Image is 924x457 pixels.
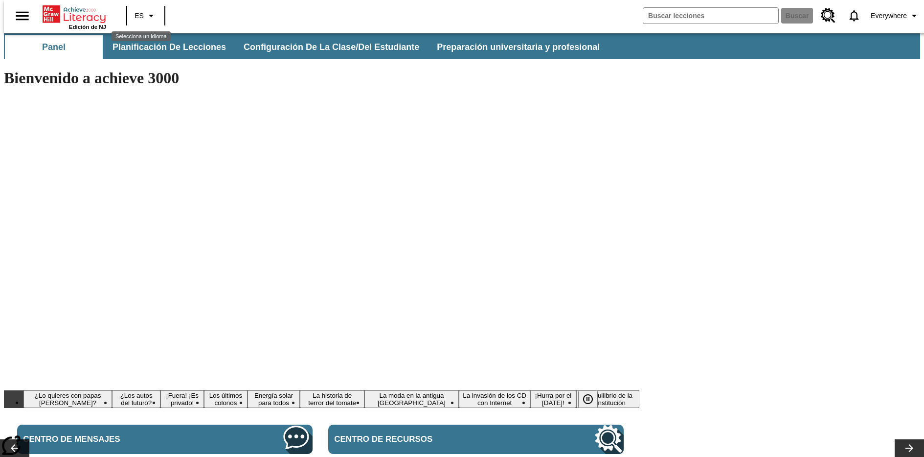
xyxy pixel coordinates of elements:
button: Planificación de lecciones [105,35,234,59]
button: Configuración de la clase/del estudiante [236,35,427,59]
button: Diapositiva 8 La invasión de los CD con Internet [459,390,530,408]
button: Diapositiva 1 ¿Lo quieres con papas fritas? [23,390,112,408]
button: Abrir el menú lateral [8,1,37,30]
button: Panel [5,35,103,59]
button: Perfil/Configuración [867,7,924,24]
span: Everywhere [871,11,907,21]
button: Preparación universitaria y profesional [429,35,608,59]
div: Pausar [578,390,608,408]
span: Edición de NJ [69,24,106,30]
div: Subbarra de navegación [4,33,920,59]
button: Diapositiva 7 La moda en la antigua Roma [364,390,459,408]
button: Diapositiva 2 ¿Los autos del futuro? [112,390,160,408]
h1: Bienvenido a achieve 3000 [4,69,639,87]
span: ES [135,11,144,21]
button: Diapositiva 10 El equilibrio de la Constitución [576,390,639,408]
span: Centro de recursos [334,434,514,444]
span: Centro de mensajes [23,434,203,444]
a: Centro de recursos, Se abrirá en una pestaña nueva. [328,425,624,454]
button: Carrusel de lecciones, seguir [895,439,924,457]
div: Subbarra de navegación [4,35,608,59]
div: Portada [43,3,106,30]
button: Pausar [578,390,598,408]
button: Lenguaje: ES, Selecciona un idioma [130,7,161,24]
div: Selecciona un idioma [112,31,171,41]
button: Diapositiva 9 ¡Hurra por el Día de la Constitución! [530,390,576,408]
button: Diapositiva 5 Energía solar para todos [248,390,300,408]
a: Centro de mensajes [17,425,313,454]
button: Diapositiva 3 ¡Fuera! ¡Es privado! [160,390,204,408]
input: Buscar campo [643,8,778,24]
button: Diapositiva 4 Los últimos colonos [204,390,248,408]
a: Centro de recursos, Se abrirá en una pestaña nueva. [815,2,841,29]
a: Notificaciones [841,3,867,28]
a: Portada [43,4,106,24]
button: Diapositiva 6 La historia de terror del tomate [300,390,364,408]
